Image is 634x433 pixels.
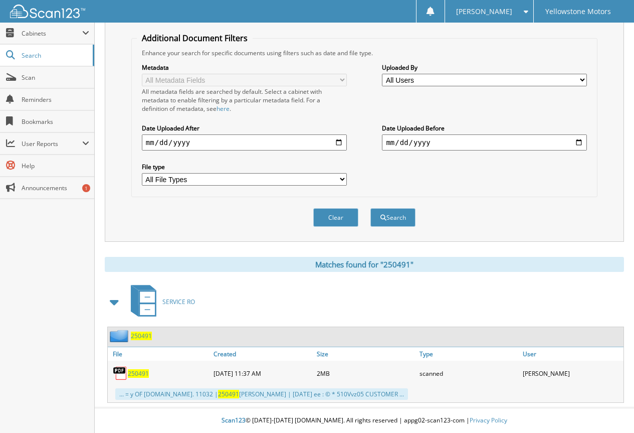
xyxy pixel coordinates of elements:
[520,363,623,383] div: [PERSON_NAME]
[456,9,512,15] span: [PERSON_NAME]
[222,416,246,424] span: Scan123
[520,347,623,361] a: User
[545,9,611,15] span: Yellowstone Motors
[142,87,347,113] div: All metadata fields are searched by default. Select a cabinet with metadata to enable filtering b...
[82,184,90,192] div: 1
[417,347,520,361] a: Type
[22,29,82,38] span: Cabinets
[22,184,89,192] span: Announcements
[10,5,85,18] img: scan123-logo-white.svg
[110,330,131,342] img: folder2.png
[314,363,417,383] div: 2MB
[105,257,624,272] div: Matches found for "250491"
[313,208,358,227] button: Clear
[142,163,347,171] label: File type
[22,139,82,148] span: User Reports
[218,390,239,398] span: 250491
[22,95,89,104] span: Reminders
[137,33,253,44] legend: Additional Document Filters
[162,298,195,306] span: SERVICE RO
[142,134,347,151] input: start
[211,363,314,383] div: [DATE] 11:37 AM
[314,347,417,361] a: Size
[211,347,314,361] a: Created
[125,282,195,322] a: SERVICE RO
[382,134,587,151] input: end
[370,208,415,227] button: Search
[137,49,592,57] div: Enhance your search for specific documents using filters such as date and file type.
[22,162,89,170] span: Help
[128,369,149,378] a: 250491
[382,124,587,132] label: Date Uploaded Before
[417,363,520,383] div: scanned
[113,366,128,381] img: PDF.png
[470,416,507,424] a: Privacy Policy
[142,63,347,72] label: Metadata
[584,385,634,433] iframe: Chat Widget
[108,347,211,361] a: File
[382,63,587,72] label: Uploaded By
[131,332,152,340] a: 250491
[22,117,89,126] span: Bookmarks
[95,408,634,433] div: © [DATE]-[DATE] [DOMAIN_NAME]. All rights reserved | appg02-scan123-com |
[22,51,88,60] span: Search
[115,388,408,400] div: ... = y OF [DOMAIN_NAME]. 11032 | [PERSON_NAME] | [DATE] ee : © * 510Vvz05 CUSTOMER ...
[142,124,347,132] label: Date Uploaded After
[217,104,230,113] a: here
[22,73,89,82] span: Scan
